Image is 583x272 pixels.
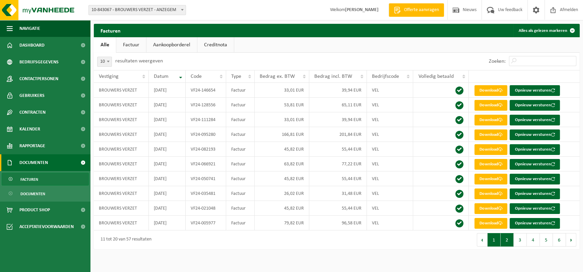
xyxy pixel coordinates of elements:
[2,187,89,200] a: Documenten
[19,20,40,37] span: Navigatie
[186,186,226,201] td: VF24-035481
[367,171,413,186] td: VEL
[94,127,149,142] td: BROUWERS VERZET
[149,171,186,186] td: [DATE]
[510,203,560,214] button: Opnieuw versturen
[20,187,45,200] span: Documenten
[20,173,38,186] span: Facturen
[94,216,149,230] td: BROUWERS VERZET
[97,57,112,67] span: 10
[566,233,576,247] button: Next
[418,74,453,79] span: Volledig betaald
[255,112,309,127] td: 33,01 EUR
[309,98,367,112] td: 65,11 EUR
[367,157,413,171] td: VEL
[474,203,507,214] a: Download
[226,216,254,230] td: Factuur
[474,188,507,199] a: Download
[89,5,186,15] span: 10-843067 - BROUWERS VERZET - ANZEGEM
[19,138,45,154] span: Rapportage
[186,216,226,230] td: VF24-005977
[474,144,507,155] a: Download
[309,142,367,157] td: 55,44 EUR
[255,98,309,112] td: 53,81 EUR
[19,154,48,171] span: Documenten
[510,188,560,199] button: Opnieuw versturen
[149,98,186,112] td: [DATE]
[226,171,254,186] td: Factuur
[309,157,367,171] td: 77,22 EUR
[94,201,149,216] td: BROUWERS VERZET
[154,74,169,79] span: Datum
[367,112,413,127] td: VEL
[260,74,295,79] span: Bedrag ex. BTW
[97,234,151,246] div: 11 tot 20 van 57 resultaten
[197,37,234,53] a: Creditnota
[367,98,413,112] td: VEL
[255,186,309,201] td: 26,02 EUR
[19,202,50,218] span: Product Shop
[149,127,186,142] td: [DATE]
[19,87,45,104] span: Gebruikers
[19,218,74,235] span: Acceptatievoorwaarden
[255,171,309,186] td: 45,82 EUR
[186,157,226,171] td: VF24-066921
[309,171,367,186] td: 55,44 EUR
[309,201,367,216] td: 55,44 EUR
[345,7,379,12] strong: [PERSON_NAME]
[19,121,40,138] span: Kalender
[255,127,309,142] td: 166,81 EUR
[146,37,197,53] a: Aankoopborderel
[367,83,413,98] td: VEL
[309,127,367,142] td: 201,84 EUR
[19,70,58,87] span: Contactpersonen
[309,216,367,230] td: 96,58 EUR
[367,201,413,216] td: VEL
[309,83,367,98] td: 39,94 EUR
[94,98,149,112] td: BROUWERS VERZET
[367,127,413,142] td: VEL
[477,233,488,247] button: Previous
[226,83,254,98] td: Factuur
[115,58,163,64] label: resultaten weergeven
[309,112,367,127] td: 39,94 EUR
[149,112,186,127] td: [DATE]
[488,233,501,247] button: 1
[474,85,507,96] a: Download
[226,142,254,157] td: Factuur
[474,100,507,111] a: Download
[474,129,507,140] a: Download
[255,201,309,216] td: 45,82 EUR
[19,37,45,54] span: Dashboard
[19,54,59,70] span: Bedrijfsgegevens
[186,127,226,142] td: VF24-095280
[186,112,226,127] td: VF24-111284
[514,233,527,247] button: 3
[226,186,254,201] td: Factuur
[510,174,560,184] button: Opnieuw versturen
[149,186,186,201] td: [DATE]
[314,74,352,79] span: Bedrag incl. BTW
[149,157,186,171] td: [DATE]
[553,233,566,247] button: 6
[367,216,413,230] td: VEL
[94,24,127,37] h2: Facturen
[367,142,413,157] td: VEL
[510,144,560,155] button: Opnieuw versturen
[510,159,560,170] button: Opnieuw versturen
[226,201,254,216] td: Factuur
[226,127,254,142] td: Factuur
[513,24,579,37] button: Alles als gelezen markeren
[191,74,202,79] span: Code
[510,129,560,140] button: Opnieuw versturen
[231,74,241,79] span: Type
[527,233,540,247] button: 4
[99,74,119,79] span: Vestiging
[255,83,309,98] td: 33,01 EUR
[186,201,226,216] td: VF24-021048
[255,142,309,157] td: 45,82 EUR
[474,218,507,229] a: Download
[94,171,149,186] td: BROUWERS VERZET
[226,98,254,112] td: Factuur
[389,3,444,17] a: Offerte aanvragen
